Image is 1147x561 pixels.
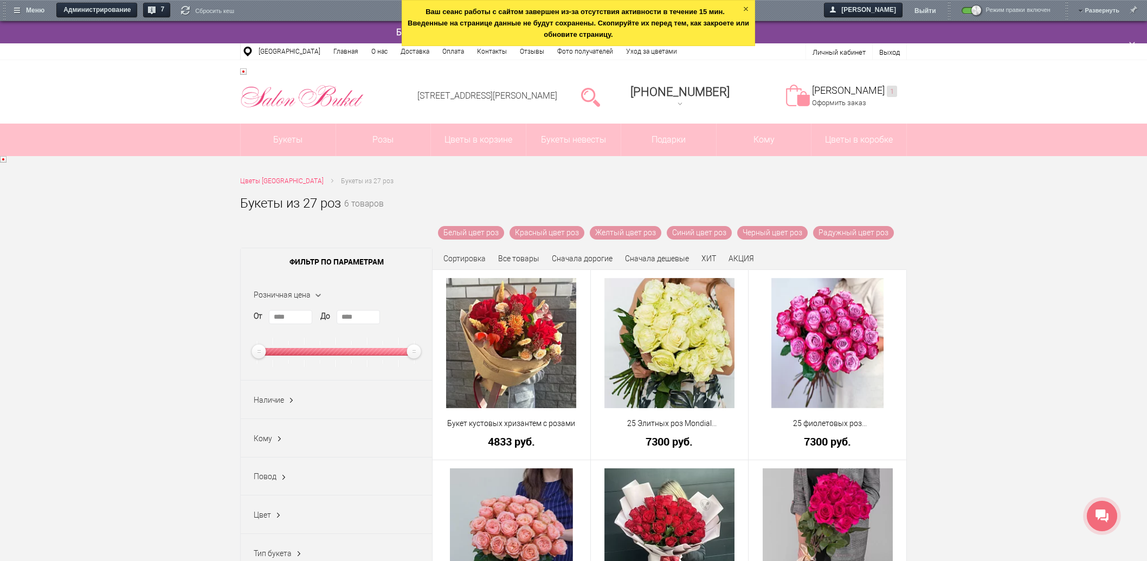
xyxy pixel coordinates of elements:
a: Букет кустовых хризантем с розами [440,418,583,429]
span: Развернуть [1085,3,1119,12]
a: Сбросить кеш [181,6,234,17]
div: Двойной щелчок - Изменить товар [591,270,749,460]
a: 7 [143,3,171,18]
ins: 1 [887,86,897,97]
label: От [254,311,262,322]
a: Выход [879,48,900,56]
a: Личный кабинет [813,48,866,56]
span: Повод [254,472,276,481]
small: 6 товаров [344,200,384,226]
a: Радужный цвет роз [813,226,894,240]
label: До [320,311,330,322]
a: Цветы в корзине [431,124,526,156]
a: Контакты [471,43,513,60]
img: Букет кустовых хризантем с розами [446,278,576,408]
span: включен [1027,7,1055,13]
span: Кому [717,124,811,156]
a: Черный цвет роз [737,226,808,240]
a: Красный цвет роз [510,226,584,240]
a: Желтый цвет роз [590,226,661,240]
a: Синий цвет роз [667,226,732,240]
a: Розы [336,124,431,156]
a: Подарки [621,124,716,156]
img: 25 фиолетовых роз (Эквадор) [771,278,884,408]
a: Оплата [436,43,471,60]
a: Букеты невесты [526,124,621,156]
a: Администрирование [56,3,138,18]
span: Режим правки [986,7,1025,19]
img: Цветы Нижний Новгород [240,82,364,111]
div: Двойной щелчок - Редактировать как text [240,68,364,124]
span: Наличие [254,396,284,404]
a: Букеты [241,124,336,156]
a: Доставка [394,43,436,60]
a: [STREET_ADDRESS][PERSON_NAME] [417,91,557,101]
span: Розничная цена [254,291,311,299]
a: Сначала дорогие [552,254,613,263]
div: Двойной щелчок - Редактировать параметры компонента [806,43,907,60]
span: Сбросить кеш [195,6,234,16]
a: Меню [9,3,51,18]
div: Двойной щелчок - Редактировать параметры компонента [784,68,897,124]
img: 25 Элитных роз Mondial (Эквадор) [604,278,734,408]
a: [PERSON_NAME]1 [812,85,897,97]
a: 7300 руб. [598,436,742,447]
a: 25 Элитных роз Mondial ([GEOGRAPHIC_DATA]) [598,418,742,429]
a: Цветы в коробке [811,124,906,156]
span: Сортировка [443,254,486,263]
span: Кому [254,434,272,443]
span: 7 [157,3,171,18]
a: Сначала дешевые [625,254,689,263]
a: О нас [365,43,394,60]
a: АКЦИЯ [729,254,754,263]
a: Фото получателей [551,43,620,60]
a: Оформить заказ [812,99,866,107]
a: 4833 руб. [440,436,583,447]
span: [PHONE_NUMBER] [630,85,730,99]
a: ХИТ [701,254,716,263]
a: 25 фиолетовых роз ([GEOGRAPHIC_DATA]) [756,418,899,429]
a: Режим правкивключен [961,7,1055,19]
ul: Двойной щелчок - Редактировать пункты меню [240,43,684,60]
a: Развернуть [1085,3,1119,17]
span: Фильтр по параметрам [241,248,432,275]
a: [GEOGRAPHIC_DATA] [252,43,327,60]
span: [PERSON_NAME] [826,3,903,18]
span: Меню [10,3,51,19]
span: Цвет [254,511,271,519]
a: [PHONE_NUMBER] [624,81,736,112]
a: Все товары [498,254,539,263]
a: Уход за цветами [620,43,684,60]
span: Тип букета [254,549,292,558]
a: Выйти [914,3,936,19]
div: Двойной щелчок - Редактировать область как text [240,27,907,38]
h1: Букеты из 27 роз [240,194,341,213]
a: Белый цвет роз [438,226,504,240]
a: Отзывы [513,43,551,60]
a: Главная [327,43,365,60]
div: Двойной щелчок - Изменить товар [433,270,590,460]
div: Двойной щелчок - Изменить товар [749,270,906,460]
span: Цветы [GEOGRAPHIC_DATA] [240,177,324,185]
div: Двойной щелчок - Редактировать пункты меню. [624,81,736,112]
a: [PERSON_NAME] [824,3,903,18]
a: Цветы [GEOGRAPHIC_DATA] [240,176,324,187]
a: 7300 руб. [756,436,899,447]
span: Букеты из 27 роз [341,177,394,185]
span: Администрирование [58,3,138,18]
